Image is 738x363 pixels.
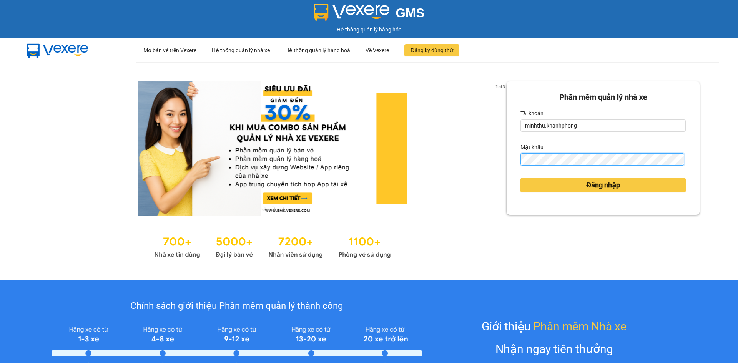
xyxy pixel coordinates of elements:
span: GMS [396,6,424,20]
span: Đăng nhập [586,180,620,191]
input: Tài khoản [520,119,686,132]
div: Hệ thống quản lý nhà xe [212,38,270,63]
label: Mật khẩu [520,141,544,153]
div: Về Vexere [366,38,389,63]
button: previous slide / item [38,81,49,216]
div: Chính sách giới thiệu Phần mềm quản lý thành công [52,299,422,313]
div: Giới thiệu [482,317,627,335]
img: Statistics.png [154,231,391,260]
div: Hệ thống quản lý hàng hóa [2,25,736,34]
img: logo 2 [314,4,390,21]
span: Đăng ký dùng thử [411,46,453,55]
button: Đăng ký dùng thử [404,44,459,56]
span: Phần mềm Nhà xe [533,317,627,335]
img: mbUUG5Q.png [19,38,96,63]
div: Phần mềm quản lý nhà xe [520,91,686,103]
li: slide item 1 [262,207,265,210]
li: slide item 3 [280,207,283,210]
input: Mật khẩu [520,153,684,166]
div: Mở bán vé trên Vexere [143,38,196,63]
label: Tài khoản [520,107,544,119]
p: 2 of 3 [493,81,507,91]
button: Đăng nhập [520,178,686,192]
a: GMS [314,12,425,18]
button: next slide / item [496,81,507,216]
div: Hệ thống quản lý hàng hoá [285,38,350,63]
li: slide item 2 [271,207,274,210]
div: Nhận ngay tiền thưởng [495,340,613,358]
